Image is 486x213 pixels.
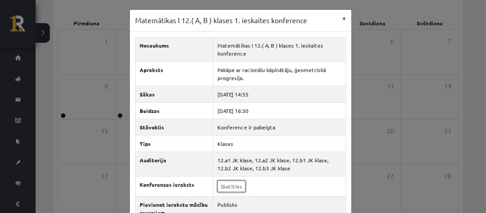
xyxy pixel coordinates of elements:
[135,152,213,176] th: Auditorija
[213,152,345,176] td: 12.a1 JK klase, 12.a2 JK klase, 12.b1 JK klase, 12.b2 JK klase, 12.b3 JK klase
[213,86,345,102] td: [DATE] 14:55
[135,86,213,102] th: Sākas
[135,37,213,61] th: Nosaukums
[135,176,213,196] th: Konferences ieraksts
[135,119,213,135] th: Stāvoklis
[135,135,213,152] th: Tips
[213,102,345,119] td: [DATE] 16:30
[217,181,245,192] a: Skatīties
[213,119,345,135] td: Konference ir pabeigta
[213,61,345,86] td: Pakāpe ar racionālu kāpinātāju, ģeometriskā progresija.
[135,61,213,86] th: Apraksts
[135,102,213,119] th: Beidzas
[213,37,345,61] td: Matemātikas I 12.( A, B ) klases 1. ieskaites konference
[135,15,307,26] h3: Matemātikas I 12.( A, B ) klases 1. ieskaites konference
[213,135,345,152] td: Klases
[337,10,351,27] button: ×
